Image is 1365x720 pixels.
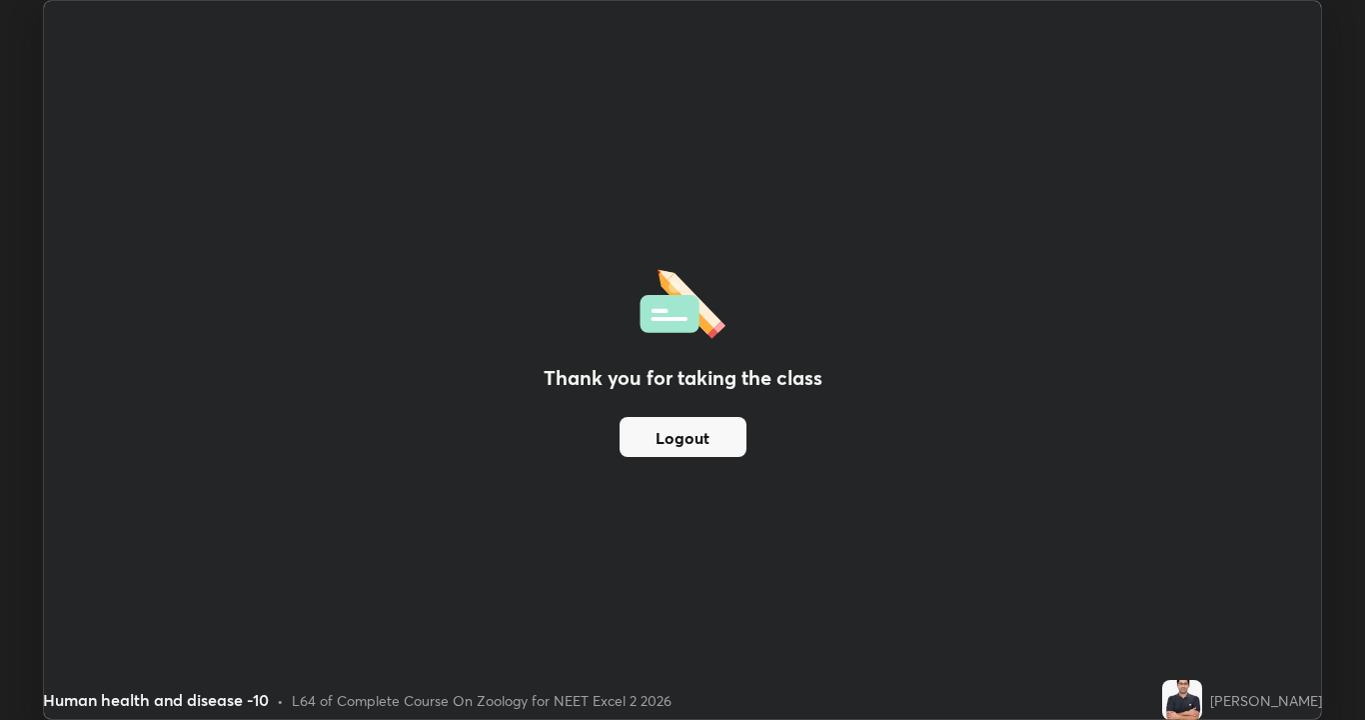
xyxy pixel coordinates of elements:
[292,690,672,711] div: L64 of Complete Course On Zoology for NEET Excel 2 2026
[1210,690,1322,711] div: [PERSON_NAME]
[640,263,725,339] img: offlineFeedback.1438e8b3.svg
[1162,680,1202,720] img: 2fec1a48125546c298987ccd91524ada.jpg
[544,363,822,393] h2: Thank you for taking the class
[620,417,746,457] button: Logout
[43,688,269,712] div: Human health and disease -10
[277,690,284,711] div: •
